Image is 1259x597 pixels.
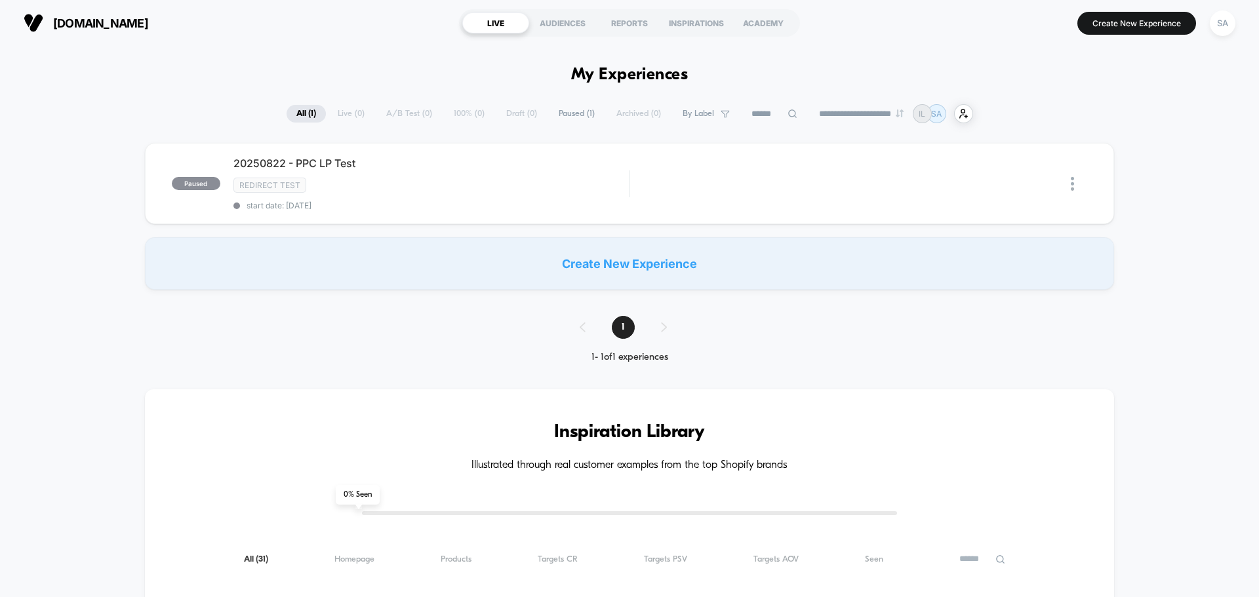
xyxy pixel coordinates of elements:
span: Targets CR [538,554,578,564]
div: SA [1210,10,1235,36]
div: AUDIENCES [529,12,596,33]
span: Redirect Test [233,178,306,193]
div: INSPIRATIONS [663,12,730,33]
div: 1 - 1 of 1 experiences [567,352,693,363]
img: end [896,109,904,117]
div: Create New Experience [145,237,1114,290]
button: [DOMAIN_NAME] [20,12,152,33]
span: All ( 1 ) [287,105,326,123]
span: 0 % Seen [336,485,380,505]
span: Paused ( 1 ) [549,105,605,123]
p: SA [931,109,942,119]
button: Create New Experience [1077,12,1196,35]
span: Targets PSV [644,554,687,564]
span: All [244,554,268,564]
img: Visually logo [24,13,43,33]
div: LIVE [462,12,529,33]
span: paused [172,177,220,190]
span: Homepage [334,554,374,564]
span: start date: [DATE] [233,201,629,210]
button: SA [1206,10,1239,37]
div: REPORTS [596,12,663,33]
h1: My Experiences [571,66,689,85]
p: IL [919,109,925,119]
div: ACADEMY [730,12,797,33]
span: 1 [612,316,635,339]
span: Targets AOV [753,554,799,564]
span: Products [441,554,471,564]
span: 20250822 - PPC LP Test [233,157,629,170]
h3: Inspiration Library [184,422,1075,443]
h4: Illustrated through real customer examples from the top Shopify brands [184,459,1075,472]
span: ( 31 ) [256,555,268,564]
span: Seen [865,554,883,564]
span: By Label [683,109,714,119]
img: close [1071,177,1074,191]
span: [DOMAIN_NAME] [53,16,148,30]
